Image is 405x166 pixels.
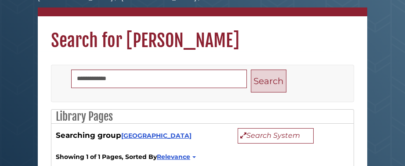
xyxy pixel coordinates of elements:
[251,70,286,93] button: Search
[38,16,367,52] h1: Search for [PERSON_NAME]
[56,128,349,144] div: Searching group
[121,132,192,140] a: [GEOGRAPHIC_DATA]
[51,110,354,124] h2: Library Pages
[238,128,314,144] button: Search System
[157,153,195,161] a: Relevance
[56,152,349,162] strong: Showing 1 of 1 Pages, Sorted By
